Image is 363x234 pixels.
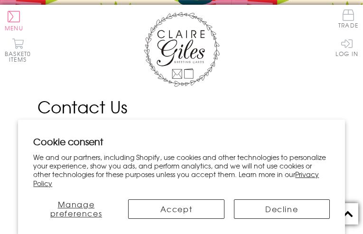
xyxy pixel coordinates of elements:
[338,9,358,30] a: Trade
[335,38,358,56] a: Log In
[234,199,330,219] button: Decline
[50,198,102,219] span: Manage preferences
[37,94,326,119] h1: Contact Us
[33,199,119,219] button: Manage preferences
[5,24,23,32] span: Menu
[5,11,23,31] button: Menu
[33,169,319,187] a: Privacy Policy
[33,135,330,148] h2: Cookie consent
[9,49,31,64] span: 0 items
[128,199,224,219] button: Accept
[144,12,220,87] img: Claire Giles Greetings Cards
[5,38,31,62] button: Basket0 items
[338,9,358,28] span: Trade
[33,153,330,187] p: We and our partners, including Shopify, use cookies and other technologies to personalize your ex...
